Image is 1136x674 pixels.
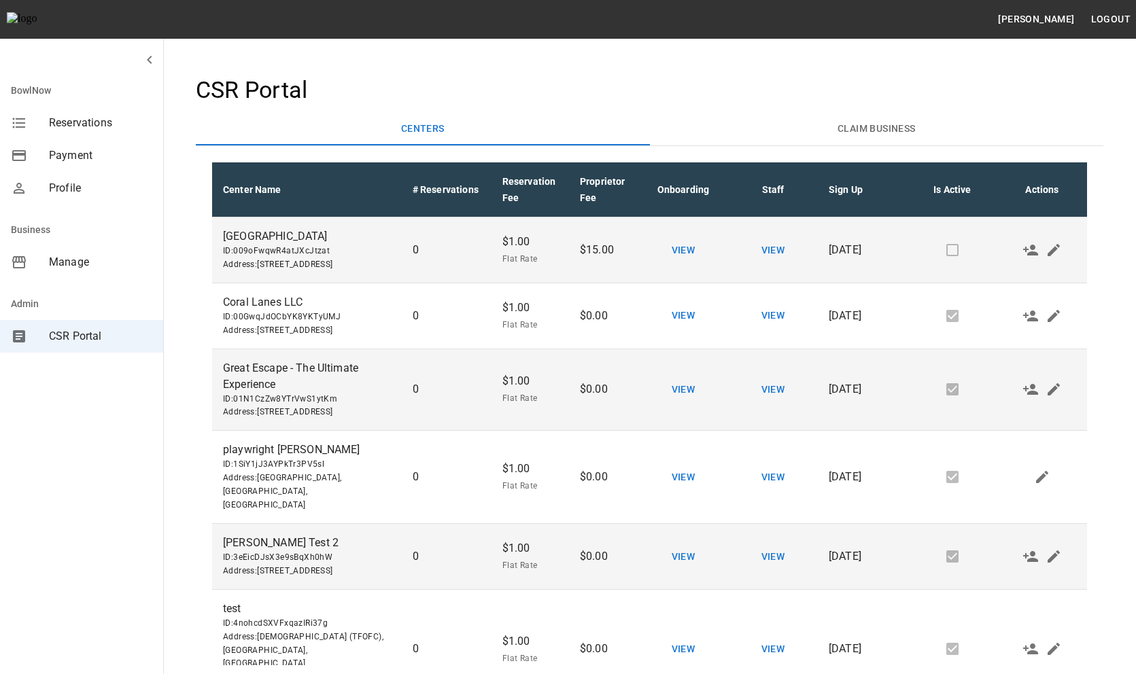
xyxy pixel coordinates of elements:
button: View [661,238,705,263]
button: Edit [1031,465,1054,489]
button: Edit [1042,378,1065,401]
p: [DATE] [829,242,897,258]
p: $1.00 [502,461,558,477]
p: 0 [413,242,481,258]
p: $1.00 [502,300,558,316]
button: Make Admin [1019,238,1042,262]
p: [GEOGRAPHIC_DATA] [223,228,391,245]
button: Edit [1042,304,1065,327]
p: 0 [413,469,481,485]
th: Reservation Fee [492,162,569,217]
span: ID: 4nohcdSXVFxqazIRi37g [223,617,391,631]
button: View [751,377,795,402]
th: Is Active [908,162,997,217]
span: Flat Rate [502,559,558,573]
p: Great Escape - The Ultimate Experience [223,360,391,393]
span: Manage [49,254,152,270]
button: Centers [196,113,650,145]
span: ID: 3eEicDJsX3e9sBqXh0hW [223,551,391,565]
th: Center Name [212,162,402,217]
button: View [661,377,705,402]
p: [PERSON_NAME] Test 2 [223,535,391,551]
span: Address : [STREET_ADDRESS] [223,258,391,272]
button: Edit [1042,637,1065,660]
button: View [751,465,795,490]
p: [DATE] [829,381,897,397]
span: Profile [49,180,152,196]
p: $0.00 [580,308,627,324]
span: Flat Rate [502,319,558,332]
button: Make Admin [1019,637,1042,660]
button: View [751,238,795,263]
span: CSR Portal [49,328,152,344]
button: Make Admin [1019,304,1042,327]
span: Flat Rate [502,253,558,266]
span: Flat Rate [502,392,558,406]
button: Make Admin [1019,545,1042,568]
p: $0.00 [580,548,627,565]
th: Staff [728,162,818,217]
span: Payment [49,147,152,164]
button: Edit [1042,238,1065,262]
p: $1.00 [502,234,558,250]
button: View [751,303,795,328]
p: $1.00 [502,540,558,556]
div: basic tabs example [196,113,1103,145]
span: Address : [STREET_ADDRESS] [223,565,391,578]
span: Flat Rate [502,652,558,666]
button: Make Admin [1019,378,1042,401]
span: Flat Rate [502,480,558,493]
p: Coral Lanes LLC [223,294,391,311]
span: ID: 00GwqJdOCbYK8YKTyUMJ [223,311,391,324]
img: logo [7,12,82,26]
button: View [751,637,795,662]
p: $0.00 [580,641,627,657]
p: [DATE] [829,548,897,565]
p: 0 [413,548,481,565]
button: View [661,465,705,490]
button: Edit [1042,545,1065,568]
button: Logout [1086,7,1136,32]
button: View [661,637,705,662]
p: [DATE] [829,641,897,657]
button: [PERSON_NAME] [993,7,1080,32]
th: Onboarding [638,162,728,217]
span: Address : [STREET_ADDRESS] [223,406,391,419]
span: Address : [STREET_ADDRESS] [223,324,391,338]
th: # Reservations [402,162,492,217]
button: View [661,544,705,569]
span: ID: 01N1CzZw8YTrVwS1ytKm [223,393,391,406]
p: 0 [413,381,481,397]
span: ID: 009oFwqwR4atJXcJtzat [223,245,391,258]
button: Claim Business [650,113,1104,145]
p: 0 [413,308,481,324]
th: Proprietor Fee [569,162,638,217]
button: View [661,303,705,328]
p: $0.00 [580,381,627,397]
p: $1.00 [502,373,558,389]
p: test [223,601,391,617]
p: 0 [413,641,481,657]
p: [DATE] [829,308,897,324]
button: View [751,544,795,569]
span: Reservations [49,115,152,131]
h4: CSR Portal [196,76,1103,105]
span: ID: 1SiY1jJ3AYPkTr3PV5sl [223,458,391,472]
th: Actions [997,162,1087,217]
span: Address : [GEOGRAPHIC_DATA], [GEOGRAPHIC_DATA], [GEOGRAPHIC_DATA] [223,472,391,512]
p: [DATE] [829,469,897,485]
th: Sign Up [818,162,908,217]
p: $15.00 [580,242,627,258]
p: $0.00 [580,469,627,485]
p: playwright [PERSON_NAME] [223,442,391,458]
p: $1.00 [502,633,558,650]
